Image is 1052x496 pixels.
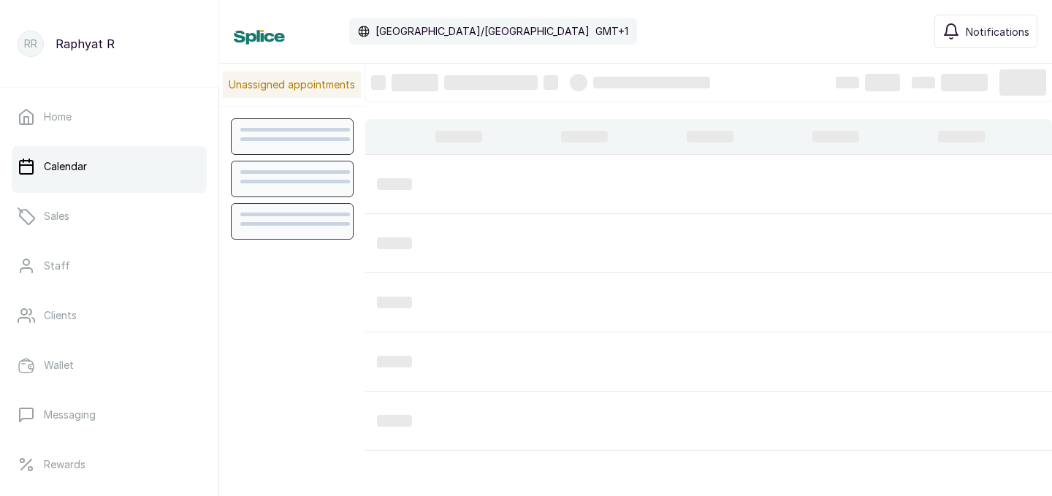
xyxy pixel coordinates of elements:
[44,408,96,422] p: Messaging
[44,159,87,174] p: Calendar
[12,196,207,237] a: Sales
[44,259,70,273] p: Staff
[44,110,72,124] p: Home
[12,394,207,435] a: Messaging
[934,15,1037,48] button: Notifications
[44,457,85,472] p: Rewards
[12,295,207,336] a: Clients
[24,37,37,51] p: RR
[595,24,628,39] p: GMT+1
[12,345,207,386] a: Wallet
[56,35,115,53] p: Raphyat R
[12,245,207,286] a: Staff
[223,72,361,98] p: Unassigned appointments
[376,24,590,39] p: [GEOGRAPHIC_DATA]/[GEOGRAPHIC_DATA]
[12,96,207,137] a: Home
[44,209,69,224] p: Sales
[966,24,1029,39] span: Notifications
[12,444,207,485] a: Rewards
[44,308,77,323] p: Clients
[12,146,207,187] a: Calendar
[44,358,74,373] p: Wallet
